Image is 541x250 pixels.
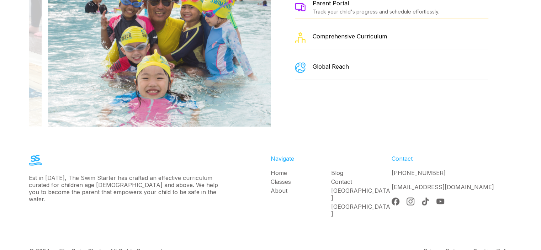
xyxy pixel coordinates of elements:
a: Blog [331,169,392,176]
a: Classes [271,178,331,185]
img: Facebook [392,197,399,205]
img: The Swim Starter Logo [29,155,42,165]
img: a happy child attending a group swimming lesson for kids [295,62,306,73]
a: [PHONE_NUMBER] [392,169,446,176]
a: About [271,187,331,194]
div: Global Reach [313,63,349,70]
img: Instagram [407,197,414,205]
img: The Swim Starter coach with kids attending a swimming lesson [295,3,306,11]
a: Home [271,169,331,176]
div: Comprehensive Curriculum [313,33,387,40]
img: a swimming coach for kids giving individualised feedback [295,32,306,43]
a: [GEOGRAPHIC_DATA] [331,187,392,201]
div: Contact [392,155,513,162]
div: Track your child's progress and schedule effortlessly. [313,9,439,15]
a: Contact [331,178,392,185]
a: [EMAIL_ADDRESS][DOMAIN_NAME] [392,183,494,190]
img: Tik Tok [421,197,429,205]
div: Navigate [271,155,392,162]
a: [GEOGRAPHIC_DATA] [331,203,392,217]
img: YouTube [436,197,444,205]
div: Est in [DATE], The Swim Starter has crafted an effective curriculum curated for children age [DEM... [29,174,222,202]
